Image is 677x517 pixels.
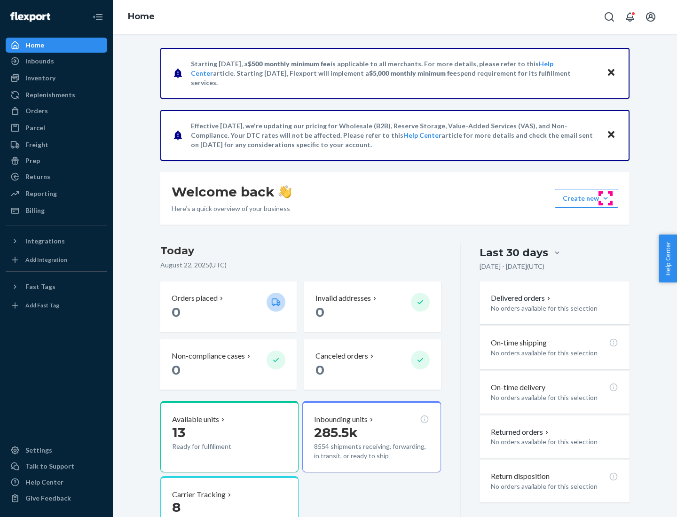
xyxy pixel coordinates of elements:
[25,56,54,66] div: Inbounds
[172,424,185,440] span: 13
[25,40,44,50] div: Home
[248,60,331,68] span: $500 monthly minimum fee
[25,90,75,100] div: Replenishments
[25,236,65,246] div: Integrations
[25,282,55,291] div: Fast Tags
[641,8,660,26] button: Open account menu
[160,401,299,472] button: Available units13Ready for fulfillment
[491,393,618,402] p: No orders available for this selection
[315,304,324,320] span: 0
[480,245,548,260] div: Last 30 days
[491,293,552,304] button: Delivered orders
[6,87,107,102] a: Replenishments
[491,304,618,313] p: No orders available for this selection
[172,499,181,515] span: 8
[25,446,52,455] div: Settings
[25,156,40,165] div: Prep
[172,204,291,213] p: Here’s a quick overview of your business
[6,38,107,53] a: Home
[25,462,74,471] div: Talk to Support
[172,293,218,304] p: Orders placed
[160,339,297,390] button: Non-compliance cases 0
[491,437,618,446] p: No orders available for this selection
[172,442,259,451] p: Ready for fulfillment
[6,103,107,118] a: Orders
[314,414,368,425] p: Inbounding units
[25,478,63,487] div: Help Center
[25,73,55,83] div: Inventory
[25,493,71,503] div: Give Feedback
[491,482,618,491] p: No orders available for this selection
[25,256,67,264] div: Add Integration
[600,8,619,26] button: Open Search Box
[25,123,45,133] div: Parcel
[605,128,617,142] button: Close
[491,348,618,358] p: No orders available for this selection
[6,475,107,490] a: Help Center
[480,262,544,271] p: [DATE] - [DATE] ( UTC )
[302,401,441,472] button: Inbounding units285.5k8554 shipments receiving, forwarding, in transit, or ready to ship
[25,206,45,215] div: Billing
[6,120,107,135] a: Parcel
[172,489,226,500] p: Carrier Tracking
[6,169,107,184] a: Returns
[88,8,107,26] button: Close Navigation
[25,189,57,198] div: Reporting
[315,351,368,361] p: Canceled orders
[605,66,617,80] button: Close
[172,362,181,378] span: 0
[172,351,245,361] p: Non-compliance cases
[369,69,457,77] span: $5,000 monthly minimum fee
[491,471,550,482] p: Return disposition
[191,59,598,87] p: Starting [DATE], a is applicable to all merchants. For more details, please refer to this article...
[278,185,291,198] img: hand-wave emoji
[160,282,297,332] button: Orders placed 0
[6,54,107,69] a: Inbounds
[6,252,107,267] a: Add Integration
[160,243,441,258] h3: Today
[403,131,441,139] a: Help Center
[172,183,291,200] h1: Welcome back
[6,298,107,313] a: Add Fast Tag
[6,443,107,458] a: Settings
[6,234,107,249] button: Integrations
[6,153,107,168] a: Prep
[555,189,618,208] button: Create new
[314,424,358,440] span: 285.5k
[25,106,48,116] div: Orders
[25,301,59,309] div: Add Fast Tag
[10,12,50,22] img: Flexport logo
[25,172,50,181] div: Returns
[6,279,107,294] button: Fast Tags
[120,3,162,31] ol: breadcrumbs
[315,293,371,304] p: Invalid addresses
[659,235,677,282] button: Help Center
[314,442,429,461] p: 8554 shipments receiving, forwarding, in transit, or ready to ship
[172,304,181,320] span: 0
[491,382,545,393] p: On-time delivery
[621,8,639,26] button: Open notifications
[172,414,219,425] p: Available units
[128,11,155,22] a: Home
[160,260,441,270] p: August 22, 2025 ( UTC )
[6,203,107,218] a: Billing
[304,282,441,332] button: Invalid addresses 0
[304,339,441,390] button: Canceled orders 0
[315,362,324,378] span: 0
[491,427,551,438] button: Returned orders
[491,337,547,348] p: On-time shipping
[6,70,107,86] a: Inventory
[191,121,598,149] p: Effective [DATE], we're updating our pricing for Wholesale (B2B), Reserve Storage, Value-Added Se...
[6,459,107,474] a: Talk to Support
[6,186,107,201] a: Reporting
[25,140,48,149] div: Freight
[6,137,107,152] a: Freight
[6,491,107,506] button: Give Feedback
